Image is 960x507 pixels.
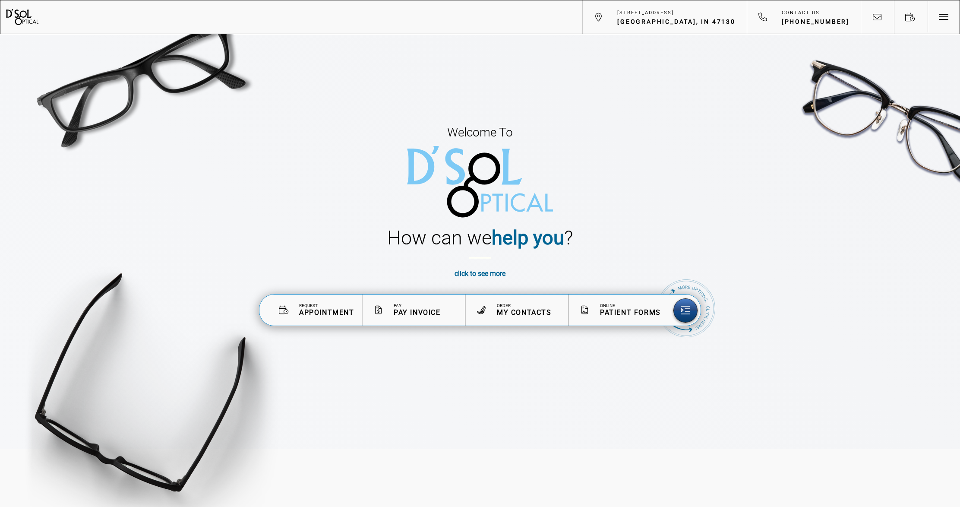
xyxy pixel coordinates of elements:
a: Contact Us [PHONE_NUMBER] [747,0,861,34]
a: online Patient Forms [569,295,701,326]
span: Contact Us [782,9,849,17]
button: Toggle navigation [927,0,960,33]
a: [STREET_ADDRESS] [GEOGRAPHIC_DATA], IN 47130 [582,0,747,34]
a: A Crisp Company Hero Belt View All Options Button [673,298,698,323]
span: online [600,303,661,308]
a: Pay Pay Invoice [363,295,466,326]
span: Request [299,303,354,308]
strong: help you [492,226,564,249]
h1: How can we ? [387,226,573,249]
span: Patient Forms [600,308,661,317]
a: Order My Contacts [466,295,569,326]
span: Pay [394,303,441,308]
span: Order [497,303,552,308]
span: [STREET_ADDRESS] [617,9,736,17]
a: Request Appointment [259,295,363,326]
span: Pay Invoice [394,308,441,317]
span: My Contacts [497,308,552,317]
a: click to see more [455,269,505,278]
span: [PHONE_NUMBER] [782,17,849,26]
span: [GEOGRAPHIC_DATA], IN 47130 [617,17,736,26]
h3: Welcome To [387,125,573,139]
span: Appointment [299,308,354,317]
